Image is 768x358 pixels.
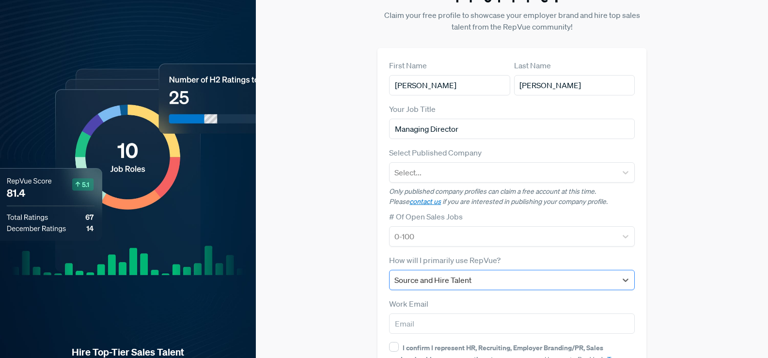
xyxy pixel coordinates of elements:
p: Only published company profiles can claim a free account at this time. Please if you are interest... [389,187,635,207]
label: Last Name [514,60,551,71]
label: How will I primarily use RepVue? [389,254,501,266]
input: Last Name [514,75,635,95]
input: First Name [389,75,510,95]
label: First Name [389,60,427,71]
a: contact us [409,197,441,206]
input: Title [389,119,635,139]
label: Work Email [389,298,428,310]
label: # Of Open Sales Jobs [389,211,463,222]
label: Select Published Company [389,147,482,158]
input: Email [389,313,635,334]
p: Claim your free profile to showcase your employer brand and hire top sales talent from the RepVue... [377,9,646,32]
label: Your Job Title [389,103,436,115]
